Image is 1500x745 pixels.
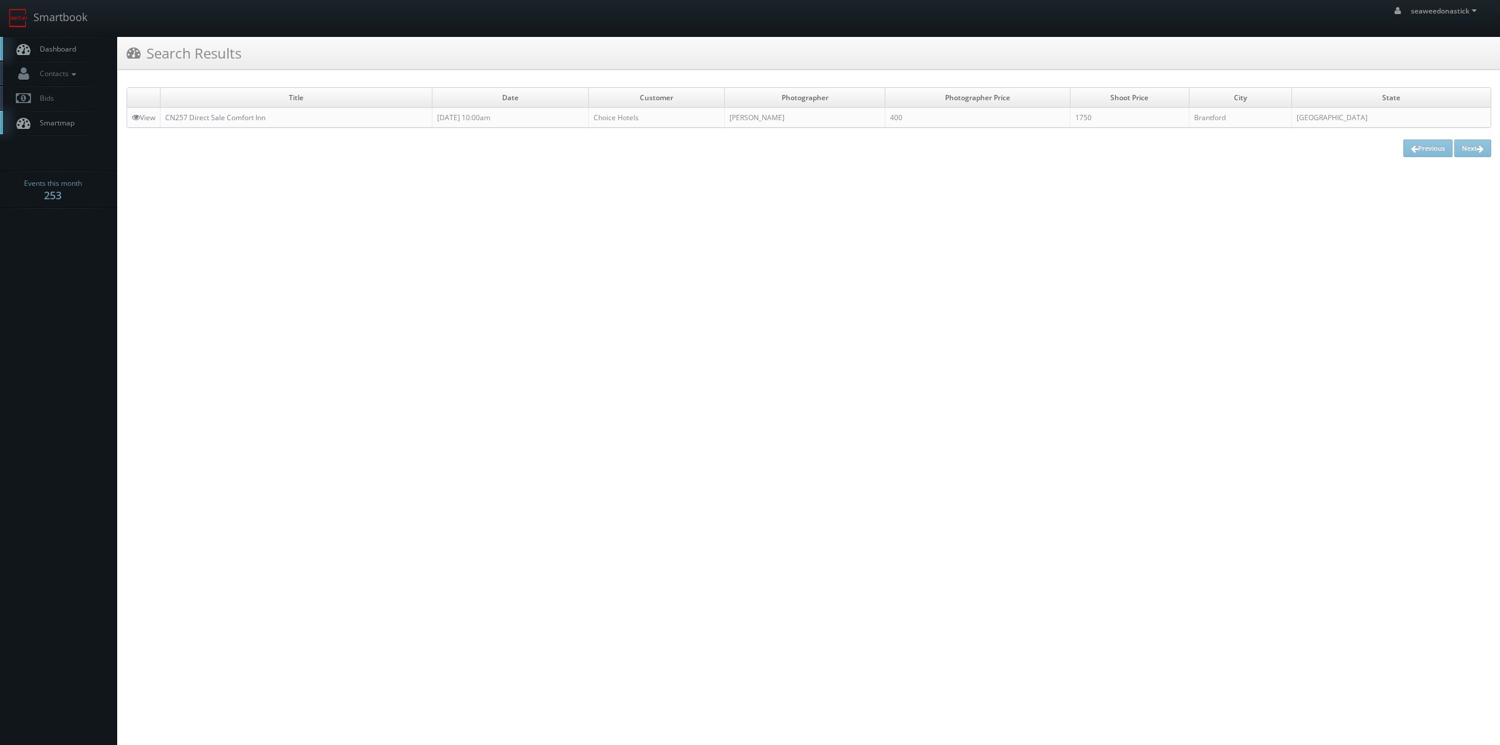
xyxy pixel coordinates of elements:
td: Photographer Price [885,88,1071,108]
td: Choice Hotels [588,108,724,128]
a: View [132,113,155,123]
span: Events this month [24,178,82,189]
td: [PERSON_NAME] [725,108,885,128]
span: seaweedonastick [1411,6,1480,16]
span: Contacts [34,69,79,79]
img: smartbook-logo.png [9,9,28,28]
td: City [1189,88,1291,108]
td: Title [161,88,432,108]
td: [GEOGRAPHIC_DATA] [1291,108,1491,128]
td: [DATE] 10:00am [432,108,589,128]
span: Dashboard [34,44,76,54]
a: CN257 Direct Sale Comfort Inn [165,113,265,123]
span: Smartmap [34,118,74,128]
td: 1750 [1071,108,1189,128]
span: Bids [34,93,54,103]
td: Shoot Price [1071,88,1189,108]
h3: Search Results [127,43,241,63]
strong: 253 [44,188,62,202]
td: Photographer [725,88,885,108]
td: Customer [588,88,724,108]
td: Date [432,88,589,108]
td: State [1291,88,1491,108]
td: Brantford [1189,108,1291,128]
td: 400 [885,108,1071,128]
